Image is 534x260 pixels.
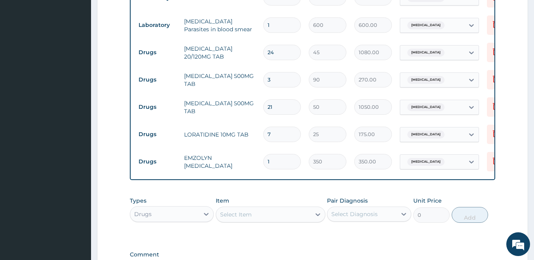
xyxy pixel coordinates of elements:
td: [MEDICAL_DATA] 20/120MG TAB [180,41,259,65]
div: Minimize live chat window [130,4,149,23]
td: LORATIDINE 10MG TAB [180,127,259,142]
label: Comment [130,251,496,258]
td: Laboratory [135,18,180,32]
td: Drugs [135,154,180,169]
textarea: Type your message and hit 'Enter' [4,175,151,202]
td: Drugs [135,45,180,60]
button: Add [452,207,488,223]
span: [MEDICAL_DATA] [407,21,445,29]
div: Select Diagnosis [331,210,378,218]
img: d_794563401_company_1708531726252_794563401 [15,40,32,59]
label: Types [130,197,146,204]
span: [MEDICAL_DATA] [407,131,445,139]
div: Drugs [134,210,152,218]
span: [MEDICAL_DATA] [407,158,445,166]
td: Drugs [135,72,180,87]
td: [MEDICAL_DATA] 500MG TAB [180,95,259,119]
span: [MEDICAL_DATA] [407,103,445,111]
label: Unit Price [413,197,442,205]
span: We're online! [46,79,109,159]
div: Select Item [220,211,252,218]
div: Chat with us now [41,44,133,55]
td: Drugs [135,127,180,142]
label: Pair Diagnosis [327,197,368,205]
label: Item [216,197,229,205]
span: [MEDICAL_DATA] [407,76,445,84]
td: Drugs [135,100,180,114]
td: [MEDICAL_DATA] Parasites in blood smear [180,13,259,37]
span: [MEDICAL_DATA] [407,49,445,57]
td: EMZOLYN [MEDICAL_DATA] [180,150,259,174]
td: [MEDICAL_DATA] 500MG TAB [180,68,259,92]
